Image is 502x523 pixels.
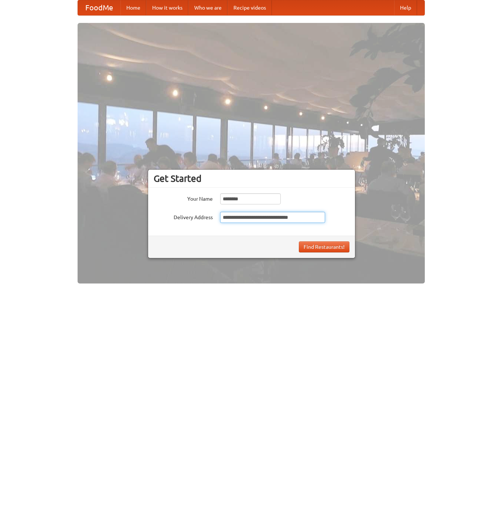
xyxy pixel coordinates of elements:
label: Delivery Address [154,212,213,221]
a: Recipe videos [228,0,272,15]
a: Who we are [188,0,228,15]
a: Home [120,0,146,15]
a: FoodMe [78,0,120,15]
label: Your Name [154,193,213,203]
button: Find Restaurants! [299,241,349,252]
h3: Get Started [154,173,349,184]
a: Help [394,0,417,15]
a: How it works [146,0,188,15]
